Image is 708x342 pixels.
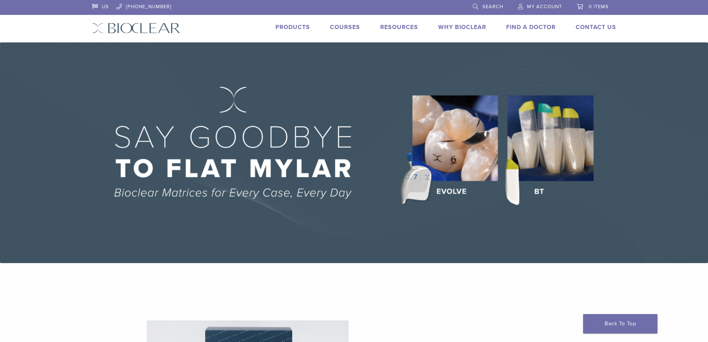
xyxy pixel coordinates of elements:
[275,23,310,31] a: Products
[438,23,486,31] a: Why Bioclear
[506,23,556,31] a: Find A Doctor
[589,4,609,10] span: 0 items
[527,4,562,10] span: My Account
[380,23,418,31] a: Resources
[576,23,616,31] a: Contact Us
[92,23,180,33] img: Bioclear
[583,314,657,333] a: Back To Top
[330,23,360,31] a: Courses
[482,4,503,10] span: Search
